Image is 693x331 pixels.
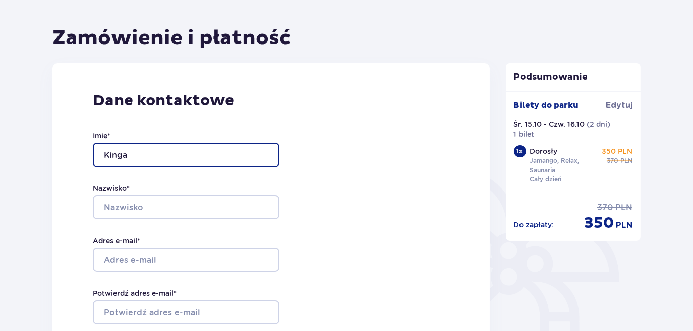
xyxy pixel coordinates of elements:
h1: Zamówienie i płatność [52,26,291,51]
p: Podsumowanie [506,71,641,83]
p: Dane kontaktowe [93,91,449,111]
span: Edytuj [606,100,632,111]
span: PLN [620,156,632,165]
input: Potwierdź adres e-mail [93,300,279,324]
p: Cały dzień [530,175,562,184]
input: Nazwisko [93,195,279,219]
span: PLN [615,202,632,213]
p: Dorosły [530,146,558,156]
input: Adres e-mail [93,248,279,272]
div: 1 x [514,145,526,157]
label: Potwierdź adres e-mail * [93,288,177,298]
span: 370 [607,156,618,165]
label: Imię * [93,131,110,141]
label: Nazwisko * [93,183,130,193]
p: Do zapłaty : [514,219,554,230]
label: Adres e-mail * [93,236,140,246]
p: Jamango, Relax, Saunaria [530,156,600,175]
span: 370 [597,202,613,213]
p: Bilety do parku [514,100,579,111]
input: Imię [93,143,279,167]
p: ( 2 dni ) [587,119,611,129]
p: 1 bilet [514,129,535,139]
span: 350 [584,213,614,233]
p: Śr. 15.10 - Czw. 16.10 [514,119,585,129]
span: PLN [616,219,632,231]
p: 350 PLN [602,146,632,156]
